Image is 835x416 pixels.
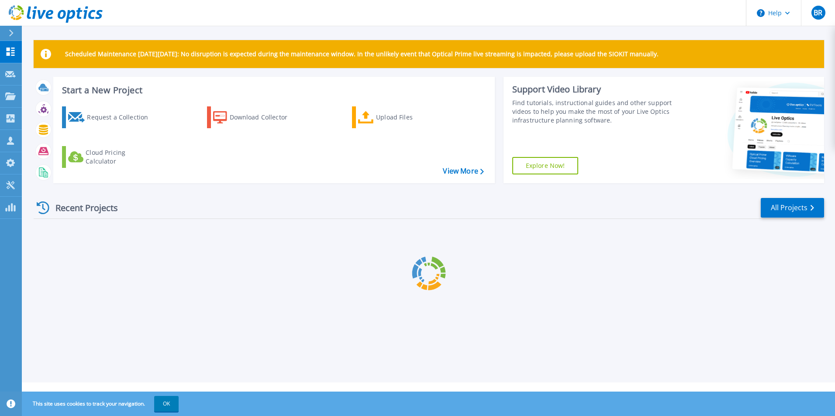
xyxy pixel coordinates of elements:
div: Download Collector [230,109,300,126]
a: View More [443,167,483,175]
div: Support Video Library [512,84,676,95]
button: OK [154,396,179,412]
a: Explore Now! [512,157,579,174]
div: Request a Collection [87,109,157,126]
div: Cloud Pricing Calculator [86,148,155,166]
span: This site uses cookies to track your navigation. [24,396,179,412]
span: BR [814,9,822,16]
h3: Start a New Project [62,85,483,95]
a: All Projects [761,198,824,218]
div: Find tutorials, instructional guides and other support videos to help you make the most of your L... [512,99,676,125]
a: Download Collector [207,106,304,128]
a: Cloud Pricing Calculator [62,146,159,168]
p: Scheduled Maintenance [DATE][DATE]: No disruption is expected during the maintenance window. In t... [65,51,659,58]
a: Request a Collection [62,106,159,128]
div: Upload Files [376,109,446,126]
a: Upload Files [352,106,449,128]
div: Recent Projects [34,197,130,218]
